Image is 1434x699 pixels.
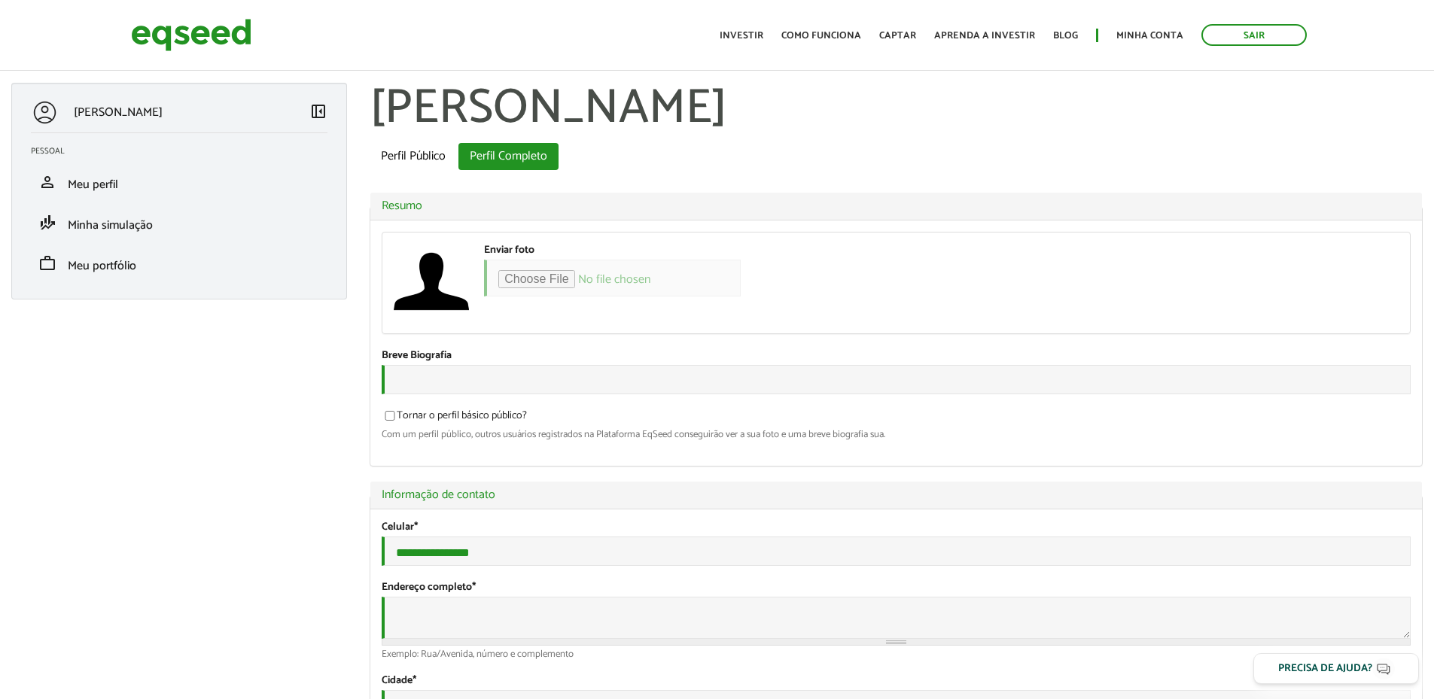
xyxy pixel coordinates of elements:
[781,31,861,41] a: Como funciona
[382,676,416,686] label: Cidade
[472,579,476,596] span: Este campo é obrigatório.
[382,649,1411,659] div: Exemplo: Rua/Avenida, número e complemento
[720,31,763,41] a: Investir
[1201,24,1307,46] a: Sair
[370,143,457,170] a: Perfil Público
[382,582,476,593] label: Endereço completo
[394,244,469,319] img: Foto de Raissa Sena Barbosa
[414,518,418,536] span: Este campo é obrigatório.
[31,254,327,272] a: workMeu portfólio
[1116,31,1183,41] a: Minha conta
[382,489,1411,501] a: Informação de contato
[20,243,339,284] li: Meu portfólio
[131,15,251,55] img: EqSeed
[382,411,527,426] label: Tornar o perfil básico público?
[484,245,534,256] label: Enviar foto
[68,256,136,276] span: Meu portfólio
[413,672,416,689] span: Este campo é obrigatório.
[38,254,56,272] span: work
[458,143,559,170] a: Perfil Completo
[370,83,1423,135] h1: [PERSON_NAME]
[31,214,327,232] a: finance_modeMinha simulação
[376,411,403,421] input: Tornar o perfil básico público?
[38,173,56,191] span: person
[1053,31,1078,41] a: Blog
[31,147,339,156] h2: Pessoal
[382,351,452,361] label: Breve Biografia
[68,175,118,195] span: Meu perfil
[20,162,339,202] li: Meu perfil
[382,200,1411,212] a: Resumo
[68,215,153,236] span: Minha simulação
[382,430,1411,439] div: Com um perfil público, outros usuários registrados na Plataforma EqSeed conseguirão ver a sua fot...
[31,173,327,191] a: personMeu perfil
[38,214,56,232] span: finance_mode
[309,102,327,120] span: left_panel_close
[74,105,163,120] p: [PERSON_NAME]
[934,31,1035,41] a: Aprenda a investir
[382,522,418,533] label: Celular
[879,31,916,41] a: Captar
[309,102,327,123] a: Colapsar menu
[394,244,469,319] a: Ver perfil do usuário.
[20,202,339,243] li: Minha simulação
